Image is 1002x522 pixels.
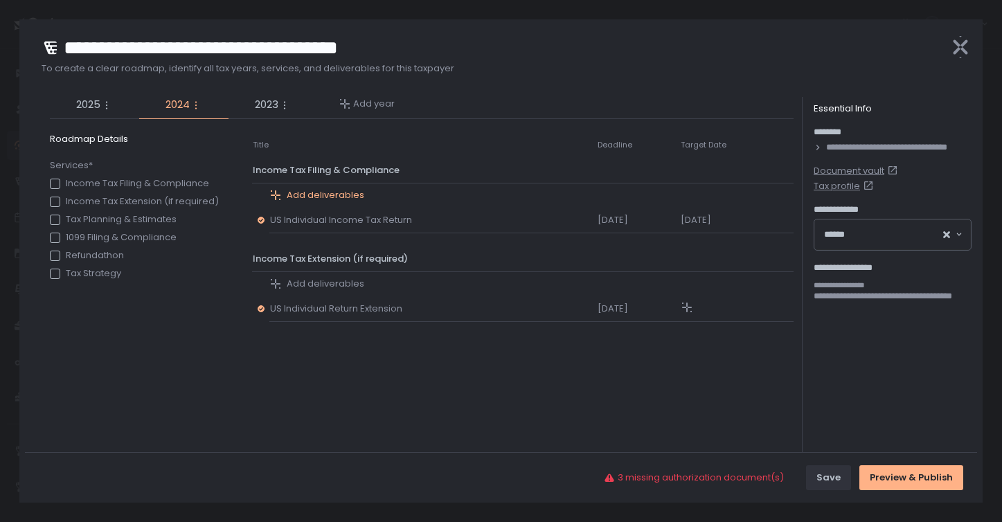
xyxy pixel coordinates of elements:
[814,165,972,177] a: Document vault
[680,133,763,158] th: Target Date
[339,98,395,110] button: Add year
[252,133,269,158] th: Title
[287,189,364,201] span: Add deliverables
[287,278,364,290] span: Add deliverables
[618,471,784,484] span: 3 missing authorization document(s)
[253,252,408,265] span: Income Tax Extension (if required)
[943,231,950,238] button: Clear Selected
[859,465,963,490] button: Preview & Publish
[42,62,938,75] span: To create a clear roadmap, identify all tax years, services, and deliverables for this taxpayer
[165,97,190,113] span: 2024
[597,208,680,233] td: [DATE]
[814,102,972,115] div: Essential Info
[851,228,942,242] input: Search for option
[870,471,953,484] div: Preview & Publish
[814,219,971,250] div: Search for option
[597,133,680,158] th: Deadline
[50,159,219,172] span: Services*
[76,97,100,113] span: 2025
[255,97,278,113] span: 2023
[814,180,972,192] a: Tax profile
[253,163,400,177] span: Income Tax Filing & Compliance
[270,214,418,226] span: US Individual Income Tax Return
[270,303,408,315] span: US Individual Return Extension
[816,471,841,484] div: Save
[597,296,680,321] td: [DATE]
[50,133,224,145] span: Roadmap Details
[806,465,851,490] button: Save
